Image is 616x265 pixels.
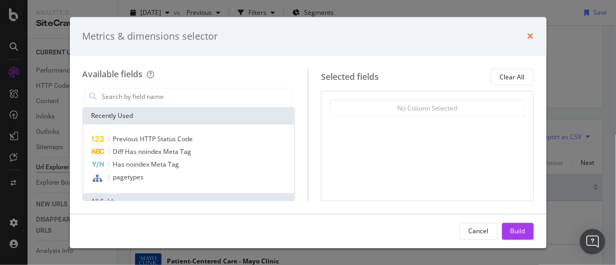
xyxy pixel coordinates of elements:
[113,160,180,169] span: Has noindex Meta Tag
[460,223,498,240] button: Cancel
[511,226,525,235] div: Build
[83,108,295,125] div: Recently Used
[101,89,293,105] input: Search by field name
[70,17,547,248] div: modal
[321,71,379,83] div: Selected fields
[83,30,218,43] div: Metrics & dimensions selector
[469,226,489,235] div: Cancel
[113,135,193,144] span: Previous HTTP Status Code
[580,229,605,254] div: Open Intercom Messenger
[83,194,295,211] div: All fields
[113,148,192,157] span: Diff Has noindex Meta Tag
[113,173,144,182] span: pagetypes
[528,30,534,43] div: times
[500,72,525,81] div: Clear All
[491,69,534,86] button: Clear All
[83,69,143,80] div: Available fields
[502,223,534,240] button: Build
[397,104,457,113] div: No Column Selected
